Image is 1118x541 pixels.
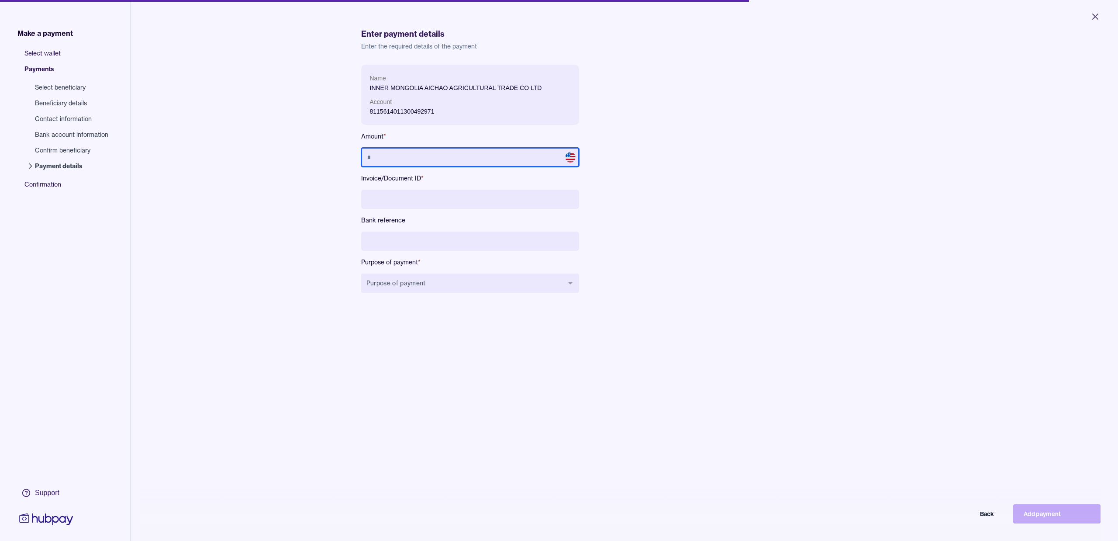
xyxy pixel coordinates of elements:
[17,28,73,38] span: Make a payment
[24,180,117,196] span: Confirmation
[35,130,108,139] span: Bank account information
[35,83,108,92] span: Select beneficiary
[370,73,570,83] p: Name
[35,114,108,123] span: Contact information
[35,146,108,155] span: Confirm beneficiary
[17,484,75,502] a: Support
[370,107,570,116] p: 8115614011300492971
[370,97,570,107] p: Account
[361,258,579,267] label: Purpose of payment
[361,274,579,293] button: Purpose of payment
[35,99,108,108] span: Beneficiary details
[361,174,579,183] label: Invoice/Document ID
[24,65,117,80] span: Payments
[361,132,579,141] label: Amount
[917,504,1004,524] button: Back
[361,28,888,40] h1: Enter payment details
[370,83,570,93] p: INNER MONGOLIA AICHAO AGRICULTURAL TRADE CO LTD
[361,216,579,225] label: Bank reference
[35,488,59,498] div: Support
[361,42,888,51] p: Enter the required details of the payment
[1080,7,1111,26] button: Close
[24,49,117,65] span: Select wallet
[35,162,108,170] span: Payment details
